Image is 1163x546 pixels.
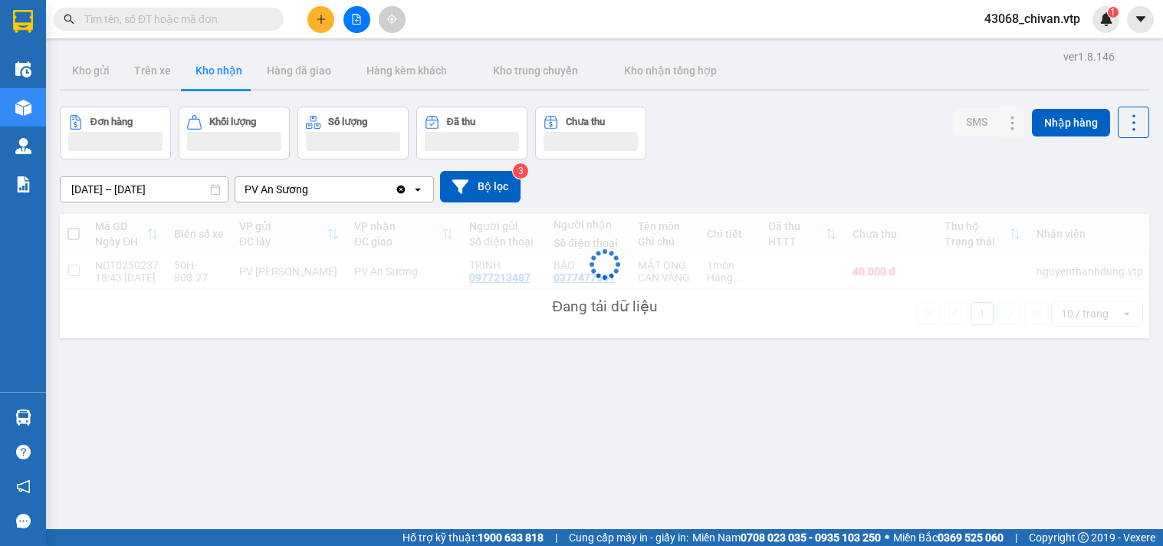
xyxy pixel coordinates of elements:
[307,6,334,33] button: plus
[493,64,578,77] span: Kho trung chuyển
[741,531,881,544] strong: 0708 023 035 - 0935 103 250
[1127,6,1154,33] button: caret-down
[535,107,646,160] button: Chưa thu
[245,182,308,197] div: PV An Sương
[351,14,362,25] span: file-add
[255,52,343,89] button: Hàng đã giao
[1134,12,1148,26] span: caret-down
[386,14,397,25] span: aim
[447,117,475,127] div: Đã thu
[60,107,171,160] button: Đơn hàng
[209,117,256,127] div: Khối lượng
[566,117,605,127] div: Chưa thu
[569,529,688,546] span: Cung cấp máy in - giấy in:
[61,177,228,202] input: Select a date range.
[179,107,290,160] button: Khối lượng
[297,107,409,160] button: Số lượng
[15,100,31,116] img: warehouse-icon
[1108,7,1119,18] sup: 1
[624,64,717,77] span: Kho nhận tổng hợp
[84,11,265,28] input: Tìm tên, số ĐT hoặc mã đơn
[1063,48,1115,65] div: ver 1.8.146
[183,52,255,89] button: Kho nhận
[90,117,133,127] div: Đơn hàng
[885,534,889,541] span: ⚪️
[1032,109,1110,136] button: Nhập hàng
[64,14,74,25] span: search
[552,295,657,318] div: Đang tải dữ liệu
[1110,7,1115,18] span: 1
[402,529,544,546] span: Hỗ trợ kỹ thuật:
[15,61,31,77] img: warehouse-icon
[343,6,370,33] button: file-add
[60,52,122,89] button: Kho gửi
[972,9,1092,28] span: 43068_chivan.vtp
[1078,532,1089,543] span: copyright
[16,445,31,459] span: question-circle
[513,163,528,179] sup: 3
[13,10,33,33] img: logo-vxr
[328,117,367,127] div: Số lượng
[379,6,406,33] button: aim
[893,529,1004,546] span: Miền Bắc
[1015,529,1017,546] span: |
[16,479,31,494] span: notification
[1099,12,1113,26] img: icon-new-feature
[555,529,557,546] span: |
[16,514,31,528] span: message
[440,171,521,202] button: Bộ lọc
[412,183,424,196] svg: open
[692,529,881,546] span: Miền Nam
[416,107,527,160] button: Đã thu
[316,14,327,25] span: plus
[478,531,544,544] strong: 1900 633 818
[395,183,407,196] svg: Clear value
[938,531,1004,544] strong: 0369 525 060
[15,138,31,154] img: warehouse-icon
[15,409,31,426] img: warehouse-icon
[310,182,311,197] input: Selected PV An Sương.
[954,108,1000,136] button: SMS
[15,176,31,192] img: solution-icon
[366,64,447,77] span: Hàng kèm khách
[122,52,183,89] button: Trên xe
